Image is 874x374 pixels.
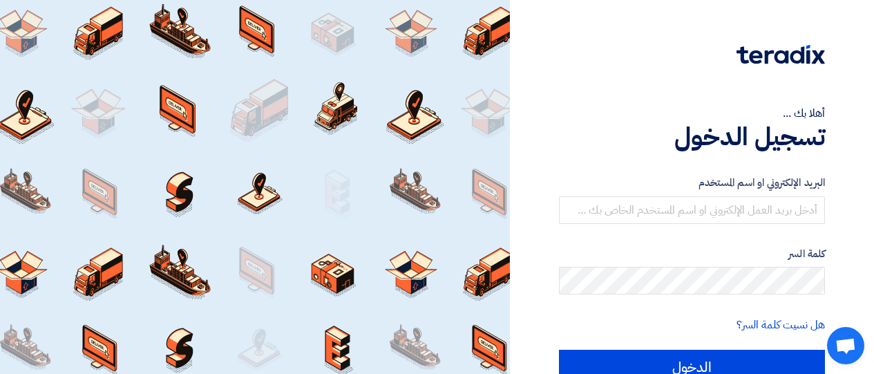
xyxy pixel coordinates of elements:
div: Open chat [827,327,864,364]
label: كلمة السر [559,246,825,262]
label: البريد الإلكتروني او اسم المستخدم [559,175,825,191]
h1: تسجيل الدخول [559,122,825,152]
a: هل نسيت كلمة السر؟ [737,317,825,333]
img: Teradix logo [737,45,825,64]
input: أدخل بريد العمل الإلكتروني او اسم المستخدم الخاص بك ... [559,196,825,224]
div: أهلا بك ... [559,105,825,122]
